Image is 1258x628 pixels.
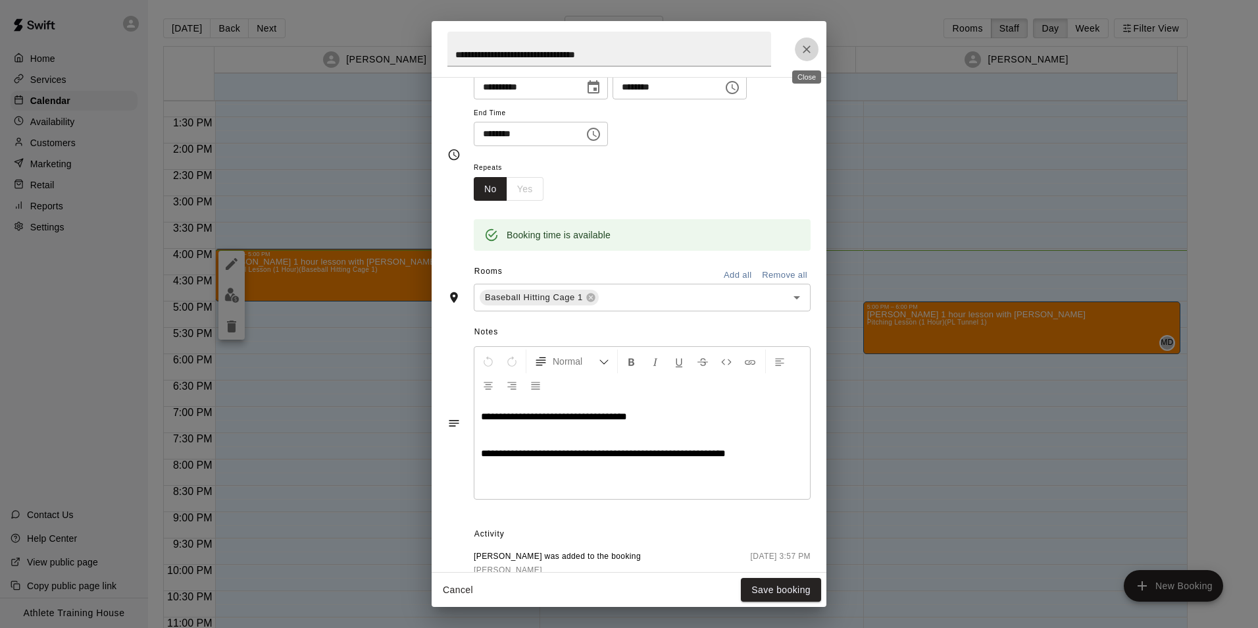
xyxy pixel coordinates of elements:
button: Choose time, selected time is 5:00 PM [580,121,607,147]
button: Right Align [501,373,523,397]
button: Open [788,288,806,307]
button: Format Bold [620,350,643,373]
a: [PERSON_NAME] [474,563,641,577]
svg: Timing [447,148,461,161]
button: Format Strikethrough [692,350,714,373]
button: Formatting Options [529,350,615,373]
span: [PERSON_NAME] was added to the booking [474,550,641,563]
button: Format Underline [668,350,690,373]
span: Activity [474,524,811,545]
span: [DATE] 3:57 PM [751,550,811,577]
button: Undo [477,350,499,373]
button: Save booking [741,578,821,602]
span: Notes [474,322,811,343]
button: Close [795,38,818,61]
button: Insert Link [739,350,761,373]
div: Baseball Hitting Cage 1 [480,290,599,305]
button: Cancel [437,578,479,602]
span: Rooms [474,267,503,276]
svg: Notes [447,417,461,430]
div: Booking time is available [507,223,611,247]
button: Center Align [477,373,499,397]
svg: Rooms [447,291,461,304]
button: Format Italics [644,350,667,373]
span: Repeats [474,159,554,177]
button: No [474,177,507,201]
button: Add all [717,265,759,286]
div: outlined button group [474,177,543,201]
button: Choose date, selected date is Aug 20, 2025 [580,74,607,101]
span: End Time [474,105,608,122]
div: Close [792,70,821,84]
button: Left Align [768,350,791,373]
button: Choose time, selected time is 4:00 PM [719,74,745,101]
span: Baseball Hitting Cage 1 [480,291,588,304]
button: Justify Align [524,373,547,397]
button: Insert Code [715,350,738,373]
span: [PERSON_NAME] [474,565,542,575]
button: Remove all [759,265,811,286]
button: Redo [501,350,523,373]
span: Normal [553,355,599,368]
